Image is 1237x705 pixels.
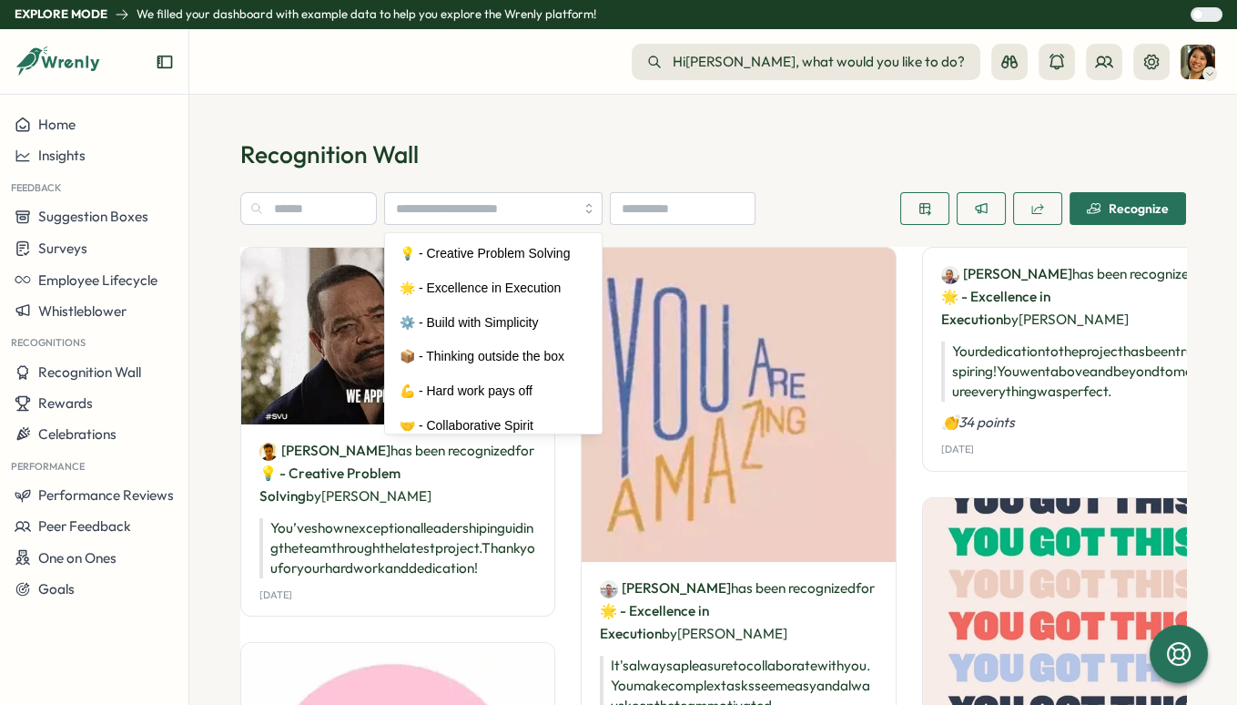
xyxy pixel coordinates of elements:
img: Ethan Lewis [600,580,618,598]
p: 👏34 points [941,413,1218,433]
span: Suggestion Boxes [38,208,148,225]
p: You’ve shown exceptional leadership in guiding the team through the latest project. Thank you for... [259,518,536,578]
div: 💡 - Creative Problem Solving [389,237,598,271]
span: Insights [38,147,86,164]
p: We filled your dashboard with example data to help you explore the Wrenly platform! [137,6,596,23]
img: Recognition Image [582,248,895,561]
div: ⚙️ - Build with Simplicity [389,306,598,341]
p: has been recognized by [PERSON_NAME] [600,577,877,645]
span: for [515,442,534,459]
div: Recognize [1087,201,1169,216]
p: Your dedication to the project has been truly inspiring! You went above and beyond to make sure e... [941,342,1218,402]
p: [DATE] [259,589,292,601]
span: 🌟 - Excellence in Execution [600,602,709,642]
img: Emily Davis [259,443,278,461]
p: has been recognized by [PERSON_NAME] [259,439,536,507]
button: Recognize [1070,192,1186,225]
img: Recognition Image [241,248,554,424]
div: 🌟 - Excellence in Execution [389,271,598,306]
p: Recognition Wall [240,138,1186,170]
img: James Johnson [941,266,959,284]
div: 🤝 - Collaborative Spirit [389,409,598,444]
span: for [856,579,875,597]
span: Rewards [38,394,93,412]
span: Employee Lifecycle [38,271,157,289]
span: Surveys [38,240,87,257]
a: Emily Davis[PERSON_NAME] [259,441,390,461]
span: Goals [38,580,75,598]
span: Home [38,116,76,133]
span: One on Ones [38,549,117,567]
span: Whistleblower [38,302,127,320]
span: Performance Reviews [38,486,174,504]
p: Explore Mode [15,6,107,23]
a: James Johnson[PERSON_NAME] [941,264,1072,284]
span: 💡 - Creative Problem Solving [259,465,401,505]
span: Celebrations [38,425,117,443]
div: 📦 - Thinking outside the box [389,340,598,374]
p: has been recognized by [PERSON_NAME] [941,262,1218,331]
a: Ethan Lewis[PERSON_NAME] [600,578,731,598]
div: 💪 - Hard work pays off [389,374,598,409]
span: Peer Feedback [38,517,131,535]
img: Sarah Johnson [1181,45,1215,79]
p: [DATE] [941,444,974,455]
span: Recognition Wall [38,363,141,381]
span: 🌟 - Excellence in Execution [941,288,1050,328]
button: Expand sidebar [156,53,174,71]
button: Hi[PERSON_NAME], what would you like to do? [632,44,980,80]
span: Hi [PERSON_NAME] , what would you like to do? [673,52,965,72]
